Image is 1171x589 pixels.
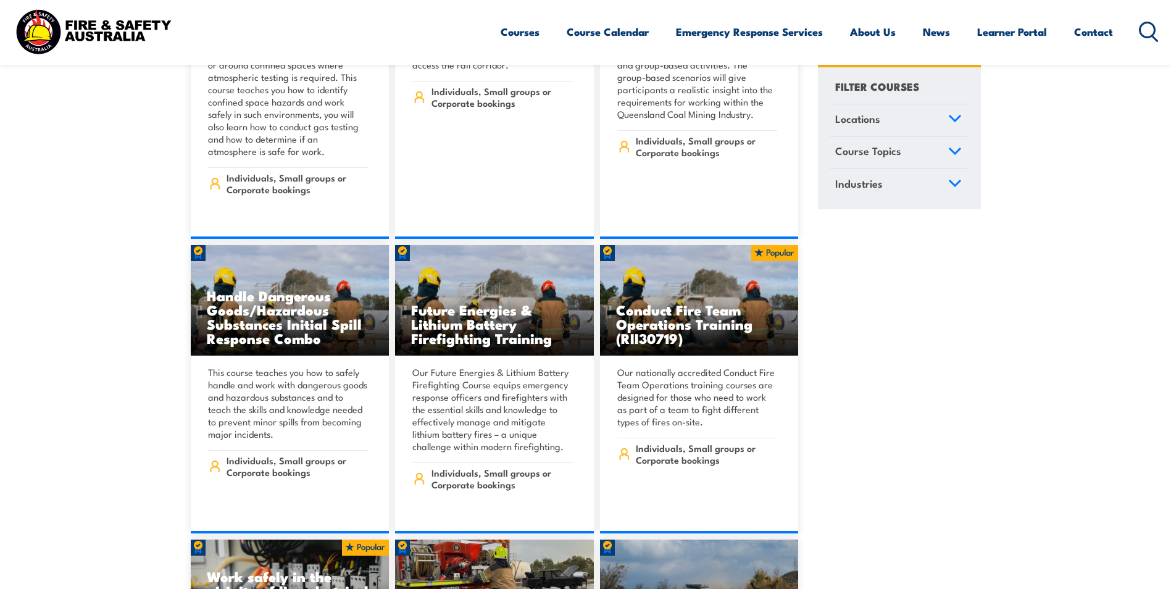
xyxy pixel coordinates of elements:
[835,78,919,94] h4: FILTER COURSES
[395,245,594,356] img: Fire Team Operations
[617,22,778,120] p: The Standard 11 Surface refresher program is delivered by experienced facilitators via interactiv...
[1074,15,1113,48] a: Contact
[850,15,896,48] a: About Us
[395,245,594,356] a: Future Energies & Lithium Battery Firefighting Training
[617,366,778,428] p: Our nationally accredited Conduct Fire Team Operations training courses are designed for those wh...
[835,175,883,192] span: Industries
[227,172,368,195] span: Individuals, Small groups or Corporate bookings
[208,22,369,157] p: Our nationally accredited confined space entry and gas testing training course is perfect for tho...
[208,366,369,440] p: This course teaches you how to safely handle and work with dangerous goods and hazardous substanc...
[830,104,967,136] a: Locations
[207,288,373,345] h3: Handle Dangerous Goods/Hazardous Substances Initial Spill Response Combo
[567,15,649,48] a: Course Calendar
[191,245,390,356] a: Handle Dangerous Goods/Hazardous Substances Initial Spill Response Combo
[977,15,1047,48] a: Learner Portal
[835,143,901,160] span: Course Topics
[191,245,390,356] img: Fire Team Operations
[830,169,967,201] a: Industries
[676,15,823,48] a: Emergency Response Services
[431,467,573,490] span: Individuals, Small groups or Corporate bookings
[411,303,578,345] h3: Future Energies & Lithium Battery Firefighting Training
[412,366,573,453] p: Our Future Energies & Lithium Battery Firefighting Course equips emergency response officers and ...
[636,442,777,466] span: Individuals, Small groups or Corporate bookings
[501,15,540,48] a: Courses
[600,245,799,356] a: Conduct Fire Team Operations Training (RII30719)
[830,137,967,169] a: Course Topics
[227,454,368,478] span: Individuals, Small groups or Corporate bookings
[636,135,777,158] span: Individuals, Small groups or Corporate bookings
[835,111,880,127] span: Locations
[600,245,799,356] img: Fire Team Operations
[431,85,573,109] span: Individuals, Small groups or Corporate bookings
[616,303,783,345] h3: Conduct Fire Team Operations Training (RII30719)
[923,15,950,48] a: News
